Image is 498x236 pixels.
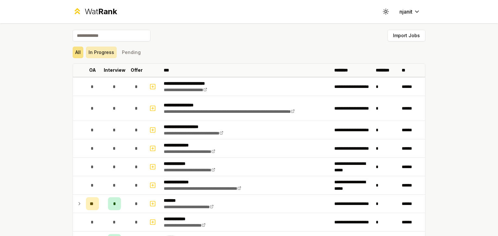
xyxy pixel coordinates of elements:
button: Pending [119,47,143,58]
p: Interview [104,67,125,73]
a: WatRank [73,6,117,17]
p: Offer [131,67,143,73]
p: OA [89,67,96,73]
button: In Progress [86,47,117,58]
button: njanit [394,6,425,17]
span: Rank [98,7,117,16]
div: Wat [85,6,117,17]
button: Import Jobs [387,30,425,41]
span: njanit [399,8,412,16]
button: All [73,47,83,58]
